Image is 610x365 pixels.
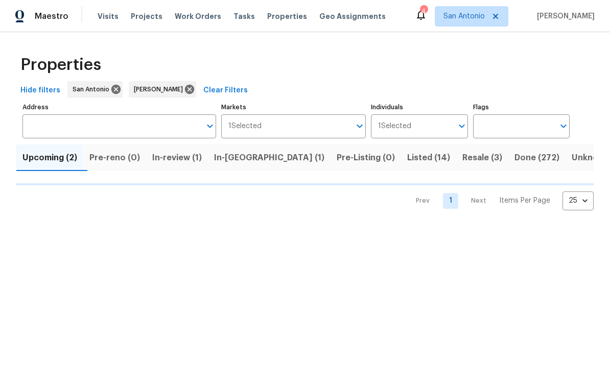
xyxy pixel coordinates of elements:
[407,151,450,165] span: Listed (14)
[319,11,386,21] span: Geo Assignments
[98,11,119,21] span: Visits
[35,11,68,21] span: Maestro
[378,122,411,131] span: 1 Selected
[67,81,123,98] div: San Antonio
[514,151,559,165] span: Done (272)
[134,84,187,94] span: [PERSON_NAME]
[22,151,77,165] span: Upcoming (2)
[455,119,469,133] button: Open
[533,11,595,21] span: [PERSON_NAME]
[443,193,458,209] a: Goto page 1
[22,104,216,110] label: Address
[462,151,502,165] span: Resale (3)
[353,119,367,133] button: Open
[203,84,248,97] span: Clear Filters
[556,119,571,133] button: Open
[129,81,196,98] div: [PERSON_NAME]
[221,104,366,110] label: Markets
[16,81,64,100] button: Hide filters
[20,84,60,97] span: Hide filters
[420,6,427,16] div: 4
[473,104,570,110] label: Flags
[562,187,594,214] div: 25
[267,11,307,21] span: Properties
[175,11,221,21] span: Work Orders
[203,119,217,133] button: Open
[406,191,594,210] nav: Pagination Navigation
[233,13,255,20] span: Tasks
[371,104,467,110] label: Individuals
[443,11,485,21] span: San Antonio
[199,81,252,100] button: Clear Filters
[89,151,140,165] span: Pre-reno (0)
[73,84,113,94] span: San Antonio
[337,151,395,165] span: Pre-Listing (0)
[131,11,162,21] span: Projects
[20,60,101,70] span: Properties
[228,122,262,131] span: 1 Selected
[214,151,324,165] span: In-[GEOGRAPHIC_DATA] (1)
[499,196,550,206] p: Items Per Page
[152,151,202,165] span: In-review (1)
